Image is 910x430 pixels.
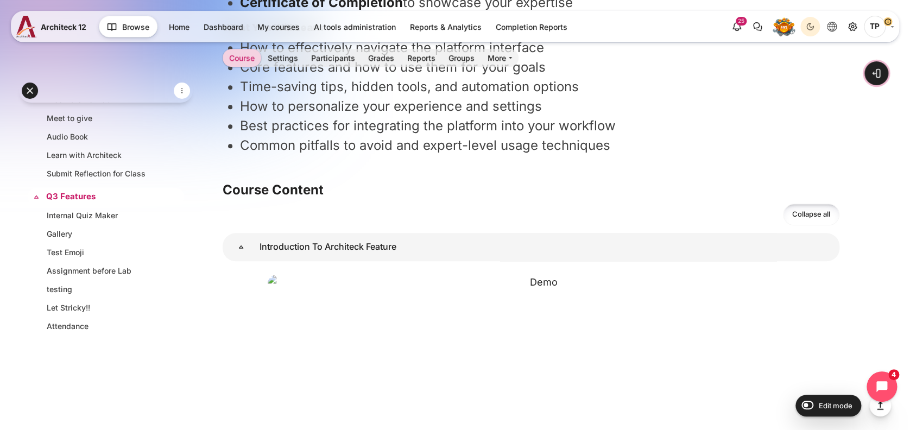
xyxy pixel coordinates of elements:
p: Core features and how to use them for your goals [240,58,839,77]
span: Thanyaphon Pongpaichet [864,16,886,37]
a: Q3 Features [46,191,163,203]
a: Completion Reports [489,18,574,36]
a: Gallery [47,228,161,239]
a: AI tools administration [307,18,402,36]
a: Reports [401,49,442,67]
a: A12 A12 Architeck 12 [16,16,91,37]
a: Dashboard [197,18,250,36]
p: How to effectively navigate the platform interface [240,38,839,58]
img: Level #1 [773,17,795,36]
span: Architeck 12 [41,21,86,33]
a: Grades [362,49,401,67]
a: Meet to give [47,112,161,124]
a: Groups [442,49,481,67]
p: Common pitfalls to avoid and expert-level usage techniques [240,136,839,155]
a: Audio Book [47,131,161,142]
a: Home [162,18,196,36]
img: A12 [16,16,36,37]
div: Show notification window with 25 new notifications [727,17,747,36]
a: My courses [251,18,306,36]
button: There are 0 unread conversations [748,17,767,36]
a: Settings [261,49,305,67]
span: Browse [122,21,149,33]
a: Collapse all [783,204,839,226]
h3: Course Content [223,181,839,198]
a: User menu [864,16,894,37]
a: Site administration [843,17,862,36]
p: Best practices for integrating the platform into your workflow [240,116,839,136]
a: Course [223,49,261,67]
a: More [481,49,519,67]
button: Light Mode Dark Mode [800,17,820,36]
div: Dark Mode [802,18,818,35]
a: Internal Quiz Maker [47,210,161,221]
a: Submit Reflection for Class [47,168,161,179]
span: Collapse [31,191,42,202]
a: Assignment before Lab [47,265,161,276]
a: Participants [305,49,362,67]
a: Attendance [47,320,161,332]
a: Introduction To Architeck Feature [223,233,260,261]
span: Edit mode [819,401,852,410]
button: Languages [822,17,842,36]
span: Collapse all [792,209,830,220]
a: Test Emoji [47,246,161,258]
button: Go to top [869,395,891,416]
a: Reports & Analytics [403,18,488,36]
a: testing [47,283,161,295]
button: Browse [99,16,157,37]
a: Let Stricky!! [47,302,161,313]
div: 25 [736,17,747,26]
p: Time-saving tips, hidden tools, and automation options [240,77,839,97]
a: Level #1 [768,17,799,36]
a: Learn with Architeck [47,149,161,161]
p: How to personalize your experience and settings [240,97,839,116]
